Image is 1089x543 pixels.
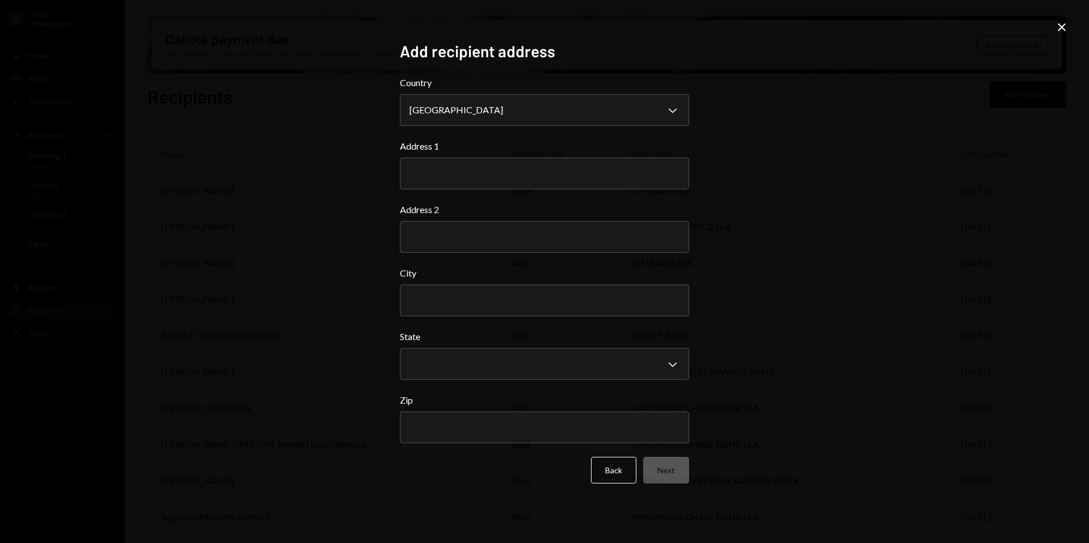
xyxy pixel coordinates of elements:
[591,457,636,483] button: Back
[400,76,689,90] label: Country
[400,393,689,407] label: Zip
[400,203,689,217] label: Address 2
[400,40,689,62] h2: Add recipient address
[400,330,689,343] label: State
[400,94,689,126] button: Country
[400,266,689,280] label: City
[400,139,689,153] label: Address 1
[400,348,689,380] button: State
